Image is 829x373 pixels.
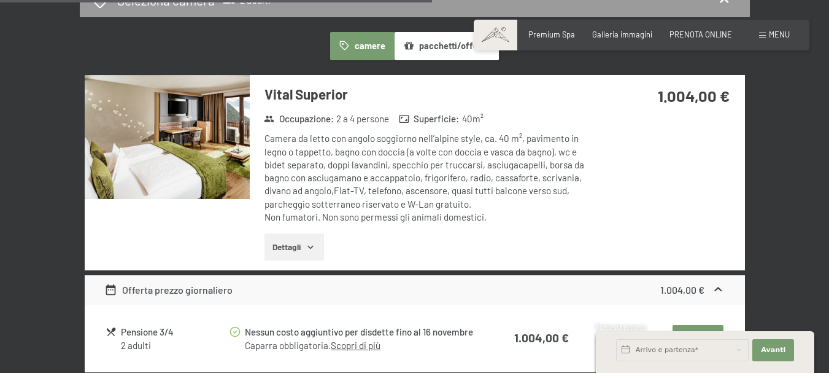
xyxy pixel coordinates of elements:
[669,29,732,39] a: PRENOTA ONLINE
[121,339,228,352] div: 2 adulti
[264,112,334,125] strong: Occupazione :
[331,340,380,351] a: Scopri di più
[264,132,596,224] div: Camera da letto con angolo soggiorno nell’alpine style, ca. 40 m², pavimento in legno o tappetto,...
[660,284,704,296] strong: 1.004,00 €
[399,112,460,125] strong: Superficie :
[395,32,499,60] button: pacchetti/offerte
[658,86,730,105] strong: 1.004,00 €
[596,324,646,331] span: Richiesta express
[104,283,233,297] div: Offerta prezzo giornaliero
[121,325,228,339] div: Pensione 3/4
[85,75,250,199] img: mss_renderimg.php
[592,29,652,39] a: Galleria immagini
[761,345,785,355] span: Avanti
[330,32,394,60] button: camere
[752,339,794,361] button: Avanti
[514,331,569,345] strong: 1.004,00 €
[85,275,745,305] div: Offerta prezzo giornaliero1.004,00 €
[245,325,475,339] div: Nessun costo aggiuntivo per disdette fino al 16 novembre
[462,112,484,125] span: 40 m²
[264,85,596,104] h3: Vital Superior
[336,112,389,125] span: 2 a 4 persone
[264,234,324,261] button: Dettagli
[245,339,475,352] div: Caparra obbligatoria.
[528,29,575,39] a: Premium Spa
[769,29,790,39] span: Menu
